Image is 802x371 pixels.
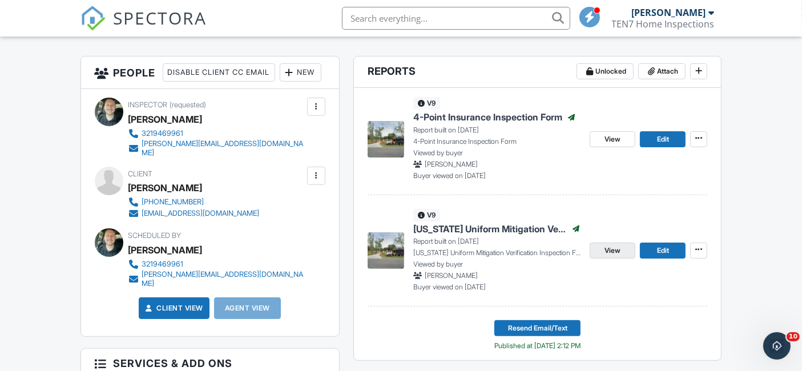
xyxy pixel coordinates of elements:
div: [PERSON_NAME] [128,179,203,196]
span: Client [128,170,153,178]
img: The Best Home Inspection Software - Spectora [80,6,106,31]
div: Disable Client CC Email [163,63,275,82]
div: [PERSON_NAME] [128,111,203,128]
div: TEN7 Home Inspections [612,18,715,30]
div: 3219469961 [142,260,184,269]
span: Scheduled By [128,231,182,240]
a: Client View [143,303,203,314]
a: [PHONE_NUMBER] [128,196,260,208]
span: 10 [787,332,800,341]
div: [PERSON_NAME][EMAIL_ADDRESS][DOMAIN_NAME] [142,270,304,288]
iframe: Intercom live chat [763,332,791,360]
div: [PERSON_NAME] [128,241,203,259]
a: SPECTORA [80,15,207,39]
a: [PERSON_NAME][EMAIL_ADDRESS][DOMAIN_NAME] [128,270,304,288]
div: 3219469961 [142,129,184,138]
div: New [280,63,321,82]
span: SPECTORA [114,6,207,30]
div: [EMAIL_ADDRESS][DOMAIN_NAME] [142,209,260,218]
a: 3219469961 [128,128,304,139]
span: (requested) [170,100,207,109]
a: [PERSON_NAME][EMAIL_ADDRESS][DOMAIN_NAME] [128,139,304,158]
h3: People [81,57,339,89]
div: [PERSON_NAME] [632,7,706,18]
span: Inspector [128,100,168,109]
a: 3219469961 [128,259,304,270]
input: Search everything... [342,7,570,30]
div: [PERSON_NAME][EMAIL_ADDRESS][DOMAIN_NAME] [142,139,304,158]
a: [EMAIL_ADDRESS][DOMAIN_NAME] [128,208,260,219]
div: [PHONE_NUMBER] [142,197,204,207]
